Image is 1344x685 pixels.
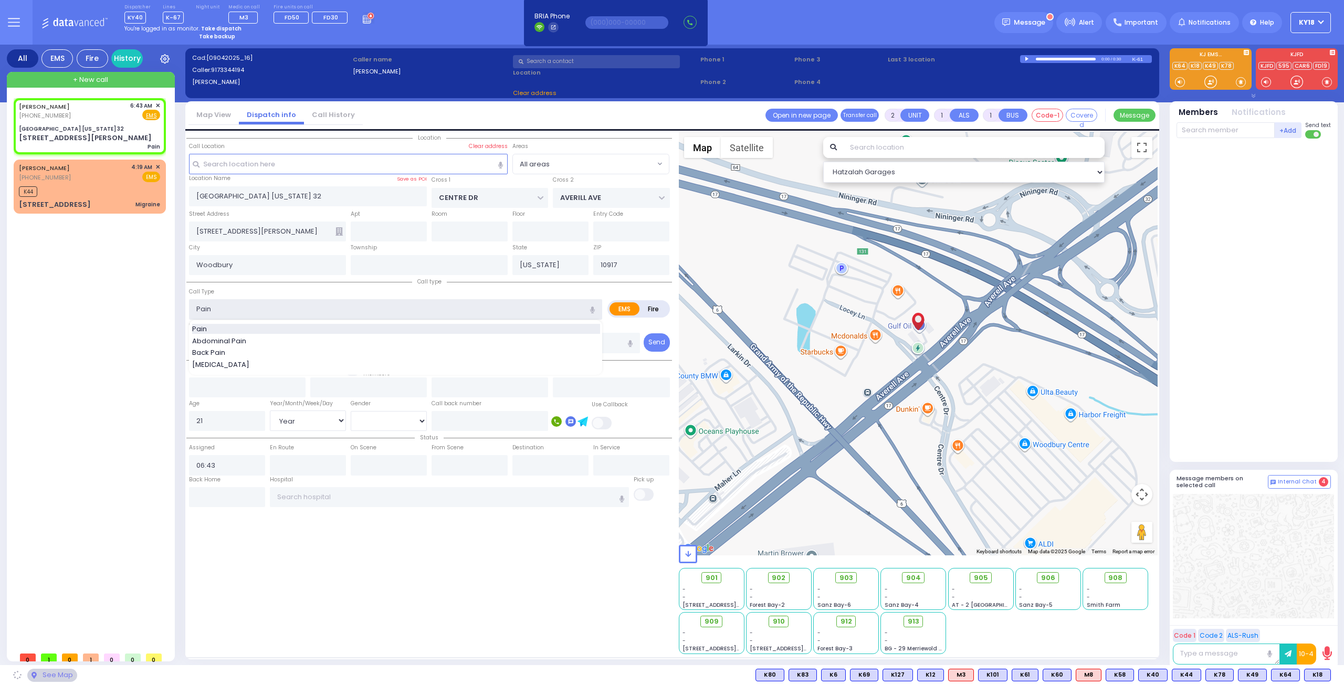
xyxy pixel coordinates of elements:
[1002,18,1010,26] img: message.svg
[19,102,70,111] a: [PERSON_NAME]
[41,49,73,68] div: EMS
[19,199,91,210] div: [STREET_ADDRESS]
[41,16,111,29] img: Logo
[885,645,943,652] span: BG - 29 Merriewold S.
[1087,593,1090,601] span: -
[19,111,71,120] span: [PHONE_NUMBER]
[534,12,570,21] span: BRIA Phone
[304,110,363,120] a: Call History
[705,616,719,627] span: 909
[794,78,885,87] span: Phone 4
[1019,601,1053,609] span: Sanz Bay-5
[948,669,974,681] div: M3
[684,137,721,158] button: Show street map
[192,347,229,358] span: Back Pain
[513,154,655,173] span: All areas
[513,89,556,97] span: Clear address
[1293,62,1312,70] a: CAR6
[850,669,878,681] div: K69
[885,601,919,609] span: Sanz Bay-4
[883,669,913,681] div: BLS
[124,4,151,10] label: Dispatcher
[1019,593,1022,601] span: -
[1132,55,1152,63] div: K-61
[888,55,1020,64] label: Last 3 location
[512,210,525,218] label: Floor
[817,645,853,652] span: Forest Bay-3
[999,109,1027,122] button: BUS
[1106,669,1134,681] div: BLS
[104,654,120,661] span: 0
[239,110,304,120] a: Dispatch info
[192,66,349,75] label: Caller:
[974,573,988,583] span: 905
[189,210,229,218] label: Street Address
[1087,601,1120,609] span: Smith Farm
[513,68,697,77] label: Location
[1106,669,1134,681] div: K58
[1012,669,1038,681] div: K61
[1304,669,1331,681] div: BLS
[682,585,686,593] span: -
[189,476,220,484] label: Back Home
[1290,12,1331,33] button: KY18
[125,654,141,661] span: 0
[1232,107,1286,119] button: Notifications
[1256,52,1338,59] label: KJFD
[1014,17,1045,28] span: Message
[19,173,71,182] span: [PHONE_NUMBER]
[19,125,124,133] div: [GEOGRAPHIC_DATA] [US_STATE] 32
[644,333,670,352] button: Send
[593,444,620,452] label: In Service
[415,434,444,441] span: Status
[130,102,152,110] span: 6:43 AM
[239,13,248,22] span: M3
[885,637,888,645] span: -
[706,573,718,583] span: 901
[513,55,680,68] input: Search a contact
[1131,137,1152,158] button: Toggle fullscreen view
[817,585,821,593] span: -
[1205,669,1234,681] div: BLS
[432,210,447,218] label: Room
[192,78,349,87] label: [PERSON_NAME]
[773,616,785,627] span: 910
[700,78,791,87] span: Phone 2
[1101,53,1110,65] div: 0:00
[789,669,817,681] div: K83
[1177,475,1268,489] h5: Message members on selected call
[201,25,241,33] strong: Take dispatch
[950,109,979,122] button: ALS
[841,109,879,122] button: Transfer call
[906,573,921,583] span: 904
[1170,52,1252,59] label: KJ EMS...
[772,573,785,583] span: 902
[850,669,878,681] div: BLS
[199,33,235,40] strong: Take backup
[1138,669,1168,681] div: BLS
[1079,18,1094,27] span: Alert
[682,593,686,601] span: -
[192,360,253,370] span: [MEDICAL_DATA]
[821,669,846,681] div: K6
[1297,644,1316,665] button: 10-4
[1112,53,1122,65] div: 0:30
[681,542,716,555] img: Google
[27,669,77,682] div: See map
[885,593,888,601] span: -
[817,629,821,637] span: -
[351,444,376,452] label: On Scene
[397,175,427,183] label: Save as POI
[211,66,244,74] span: 9173344194
[353,55,510,64] label: Caller name
[1268,475,1331,489] button: Internal Chat 4
[1238,669,1267,681] div: K49
[1131,522,1152,543] button: Drag Pegman onto the map to open Street View
[124,12,146,24] span: KY40
[585,16,668,29] input: (000)000-00000
[20,654,36,661] span: 0
[789,669,817,681] div: BLS
[351,210,360,218] label: Apt
[1076,669,1101,681] div: ALS KJ
[1012,669,1038,681] div: BLS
